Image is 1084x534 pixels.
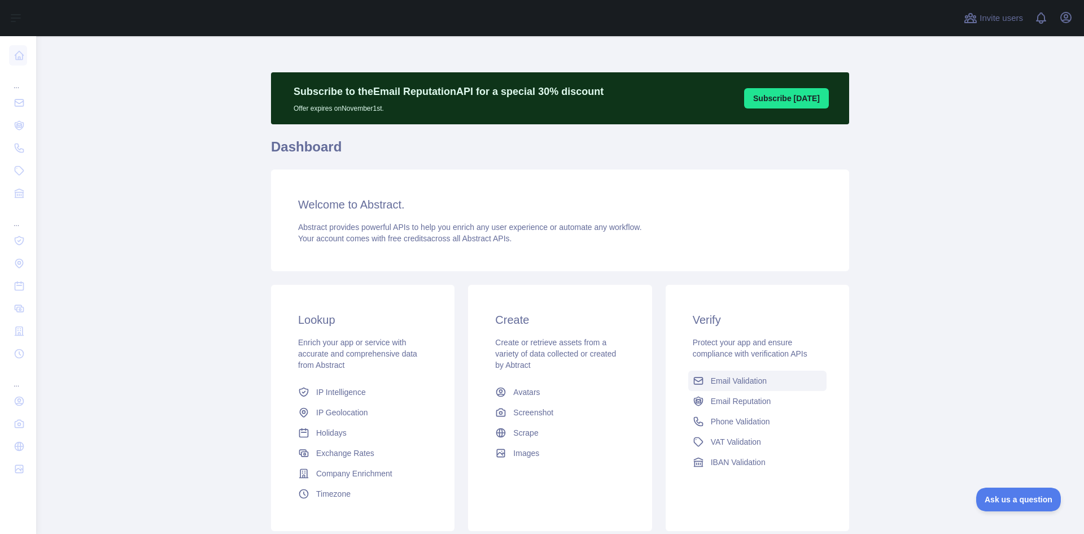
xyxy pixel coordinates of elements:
[316,387,366,398] span: IP Intelligence
[688,391,827,411] a: Email Reputation
[693,338,807,358] span: Protect your app and ensure compliance with verification APIs
[294,484,432,504] a: Timezone
[9,366,27,389] div: ...
[298,234,512,243] span: Your account comes with across all Abstract APIs.
[688,411,827,432] a: Phone Validation
[976,488,1061,511] iframe: Toggle Customer Support
[495,338,616,370] span: Create or retrieve assets from a variety of data collected or created by Abtract
[316,448,374,459] span: Exchange Rates
[316,427,347,439] span: Holidays
[693,312,822,328] h3: Verify
[688,371,827,391] a: Email Validation
[513,387,540,398] span: Avatars
[9,68,27,90] div: ...
[495,312,624,328] h3: Create
[491,382,629,402] a: Avatars
[744,88,829,108] button: Subscribe [DATE]
[294,463,432,484] a: Company Enrichment
[294,423,432,443] a: Holidays
[294,443,432,463] a: Exchange Rates
[388,234,427,243] span: free credits
[294,84,604,99] p: Subscribe to the Email Reputation API for a special 30 % discount
[271,138,849,165] h1: Dashboard
[9,206,27,228] div: ...
[711,436,761,448] span: VAT Validation
[316,488,351,500] span: Timezone
[980,12,1023,25] span: Invite users
[316,468,392,479] span: Company Enrichment
[298,338,417,370] span: Enrich your app or service with accurate and comprehensive data from Abstract
[711,457,766,468] span: IBAN Validation
[711,416,770,427] span: Phone Validation
[688,432,827,452] a: VAT Validation
[294,402,432,423] a: IP Geolocation
[513,427,538,439] span: Scrape
[688,452,827,472] a: IBAN Validation
[298,312,427,328] h3: Lookup
[711,396,771,407] span: Email Reputation
[491,402,629,423] a: Screenshot
[298,197,822,212] h3: Welcome to Abstract.
[711,375,767,387] span: Email Validation
[513,407,553,418] span: Screenshot
[298,223,642,232] span: Abstract provides powerful APIs to help you enrich any user experience or automate any workflow.
[513,448,539,459] span: Images
[491,423,629,443] a: Scrape
[316,407,368,418] span: IP Geolocation
[961,9,1025,27] button: Invite users
[294,382,432,402] a: IP Intelligence
[491,443,629,463] a: Images
[294,99,604,113] p: Offer expires on November 1st.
